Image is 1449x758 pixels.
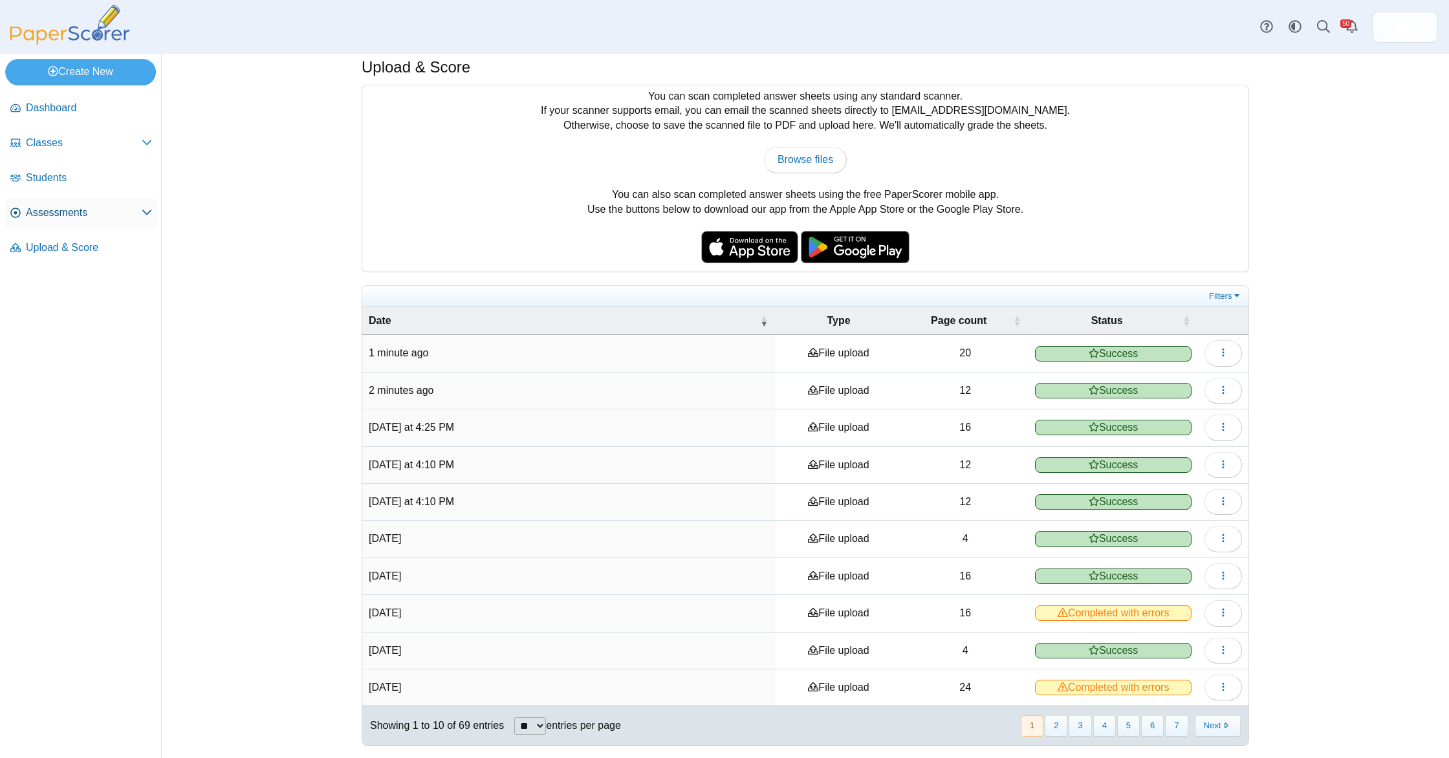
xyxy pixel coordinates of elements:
div: You can scan completed answer sheets using any standard scanner. If your scanner supports email, ... [362,85,1248,272]
a: Filters [1206,290,1245,303]
nav: pagination [1019,715,1241,737]
span: Page count [931,315,986,326]
a: ps.cRz8zCdsP4LbcP2q [1373,12,1437,43]
span: Page count : Activate to sort [1013,307,1021,334]
button: 5 [1117,715,1140,737]
a: Assessments [5,198,157,229]
span: d&k prep prep [1395,17,1415,38]
span: Type [827,315,850,326]
td: File upload [776,447,902,484]
td: File upload [776,558,902,595]
time: Aug 4, 2025 at 4:11 PM [369,682,401,693]
div: Showing 1 to 10 of 69 entries [362,706,504,745]
span: Date : Activate to remove sorting [760,307,768,334]
span: Success [1035,494,1192,510]
img: ps.cRz8zCdsP4LbcP2q [1395,17,1415,38]
img: google-play-badge.png [801,231,910,263]
span: Assessments [26,206,142,220]
td: File upload [776,595,902,632]
button: 1 [1021,715,1043,737]
td: 16 [902,595,1029,632]
a: Upload & Score [5,233,157,264]
span: Status : Activate to sort [1182,307,1190,334]
span: Date [369,315,391,326]
span: Completed with errors [1035,605,1192,621]
a: Dashboard [5,93,157,124]
a: Classes [5,128,157,159]
a: Browse files [764,147,847,173]
span: Success [1035,568,1192,584]
td: 16 [902,409,1029,446]
img: apple-store-badge.svg [701,231,798,263]
button: Next [1195,715,1241,737]
time: Aug 6, 2025 at 4:27 PM [369,533,401,544]
span: Students [26,171,152,185]
img: PaperScorer [5,5,135,45]
time: Aug 11, 2025 at 4:10 PM [369,496,454,507]
span: Browse files [778,154,833,165]
td: File upload [776,521,902,558]
h1: Upload & Score [362,56,470,78]
td: 20 [902,335,1029,372]
time: Aug 13, 2025 at 4:18 PM [369,385,434,396]
span: Success [1035,383,1192,398]
td: 16 [902,558,1029,595]
td: 12 [902,484,1029,521]
button: 4 [1093,715,1116,737]
span: Success [1035,531,1192,547]
td: File upload [776,409,902,446]
span: Completed with errors [1035,680,1192,695]
td: 4 [902,633,1029,669]
td: 24 [902,669,1029,706]
button: 3 [1069,715,1091,737]
button: 7 [1165,715,1188,737]
span: Status [1091,315,1123,326]
a: PaperScorer [5,36,135,47]
button: 2 [1045,715,1067,737]
time: Aug 11, 2025 at 4:10 PM [369,459,454,470]
td: File upload [776,484,902,521]
td: 12 [902,373,1029,409]
span: Success [1035,643,1192,658]
span: Success [1035,457,1192,473]
td: File upload [776,335,902,372]
a: Alerts [1338,13,1366,41]
time: Aug 6, 2025 at 4:20 PM [369,607,401,618]
a: Students [5,163,157,194]
time: Aug 4, 2025 at 4:39 PM [369,645,401,656]
span: Success [1035,420,1192,435]
span: Classes [26,136,142,150]
time: Aug 13, 2025 at 4:18 PM [369,347,429,358]
button: 6 [1141,715,1164,737]
td: File upload [776,633,902,669]
time: Aug 11, 2025 at 4:25 PM [369,422,454,433]
td: File upload [776,669,902,706]
td: File upload [776,373,902,409]
span: Success [1035,346,1192,362]
td: 12 [902,447,1029,484]
a: Create New [5,59,156,85]
span: Upload & Score [26,241,152,255]
td: 4 [902,521,1029,558]
span: Dashboard [26,101,152,115]
label: entries per page [546,720,621,731]
time: Aug 6, 2025 at 4:20 PM [369,570,401,581]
